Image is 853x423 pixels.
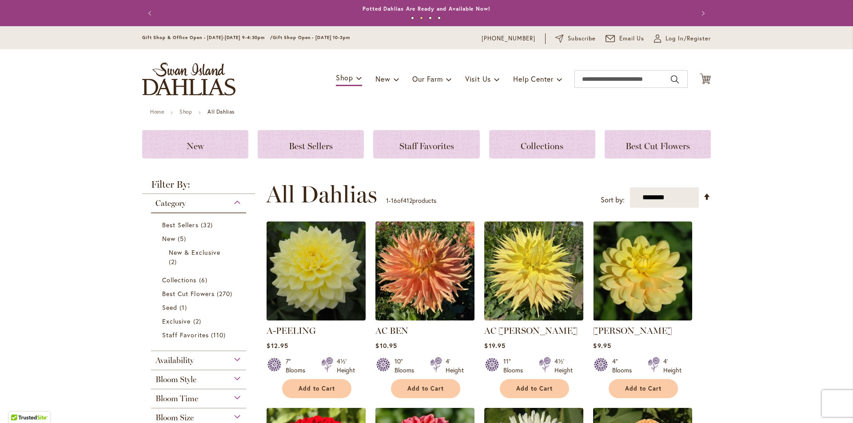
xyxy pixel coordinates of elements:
button: Add to Cart [282,379,351,398]
a: store logo [142,63,235,95]
span: All Dahlias [266,181,377,208]
span: Bloom Style [155,375,196,384]
a: Staff Favorites [373,130,479,158]
span: Gift Shop & Office Open - [DATE]-[DATE] 9-4:30pm / [142,35,273,40]
a: Best Sellers [258,130,364,158]
span: 2 [193,316,203,326]
span: 6 [199,275,210,285]
div: 4" Blooms [612,357,637,375]
span: Collections [162,276,197,284]
a: Exclusive [162,316,237,326]
span: Shop [336,73,353,82]
span: Staff Favorites [399,141,454,151]
a: New [142,130,248,158]
span: New [375,74,390,83]
span: $12.95 [267,341,288,350]
div: 10" Blooms [395,357,419,375]
span: 2 [169,257,179,266]
a: AC [PERSON_NAME] [484,325,578,336]
button: Add to Cart [609,379,678,398]
div: 11" Blooms [503,357,528,375]
span: 110 [211,330,228,340]
a: Best Sellers [162,220,237,229]
span: Add to Cart [516,385,553,392]
a: Home [150,108,164,115]
span: Seed [162,303,177,312]
a: Staff Favorites [162,330,237,340]
span: Exclusive [162,317,191,325]
label: Sort by: [601,192,625,208]
p: - of products [386,194,436,208]
span: Category [155,198,186,208]
a: Log In/Register [654,34,711,43]
strong: All Dahlias [207,108,235,115]
span: Email Us [619,34,645,43]
span: Gift Shop Open - [DATE] 10-3pm [273,35,350,40]
span: 32 [201,220,215,229]
a: Potted Dahlias Are Ready and Available Now! [363,5,490,12]
a: New [162,234,237,243]
span: Add to Cart [299,385,335,392]
a: Best Cut Flowers [605,130,711,158]
button: Add to Cart [391,379,460,398]
strong: Filter By: [142,180,255,194]
span: Best Cut Flowers [162,289,215,298]
span: Add to Cart [407,385,444,392]
a: A-Peeling [267,314,366,322]
span: $9.95 [593,341,611,350]
span: New & Exclusive [169,248,220,257]
img: AC BEN [375,221,474,320]
div: 4' Height [663,357,682,375]
span: Best Sellers [162,221,199,229]
a: AC BEN [375,314,474,322]
button: Add to Cart [500,379,569,398]
img: A-Peeling [267,221,366,320]
img: AC Jeri [484,221,583,320]
button: Previous [142,4,160,22]
span: New [162,234,175,243]
button: 3 of 4 [429,16,432,20]
button: Next [693,4,711,22]
div: 7" Blooms [286,357,311,375]
span: Subscribe [568,34,596,43]
span: Staff Favorites [162,331,209,339]
a: AC Jeri [484,314,583,322]
a: Collections [489,130,595,158]
a: A-PEELING [267,325,316,336]
span: Visit Us [465,74,491,83]
span: Our Farm [412,74,442,83]
span: Best Sellers [289,141,333,151]
span: Bloom Time [155,394,198,403]
span: New [187,141,204,151]
span: $19.95 [484,341,505,350]
a: AHOY MATEY [593,314,692,322]
a: Subscribe [555,34,596,43]
span: Collections [521,141,563,151]
a: Best Cut Flowers [162,289,237,298]
a: [PERSON_NAME] [593,325,672,336]
iframe: Launch Accessibility Center [7,391,32,416]
span: Help Center [513,74,554,83]
span: Bloom Size [155,413,194,423]
span: Availability [155,356,194,365]
a: New &amp; Exclusive [169,248,231,266]
img: AHOY MATEY [593,221,692,320]
div: 4½' Height [554,357,573,375]
a: Shop [179,108,192,115]
button: 4 of 4 [438,16,441,20]
a: Seed [162,303,237,312]
div: 4½' Height [337,357,355,375]
div: 4' Height [446,357,464,375]
span: Best Cut Flowers [626,141,690,151]
span: $10.95 [375,341,397,350]
span: 270 [217,289,235,298]
button: 2 of 4 [420,16,423,20]
span: 1 [386,196,389,205]
span: 5 [178,234,188,243]
button: 1 of 4 [411,16,414,20]
a: Email Us [606,34,645,43]
span: 1 [179,303,189,312]
span: 412 [403,196,412,205]
a: [PHONE_NUMBER] [482,34,535,43]
span: Add to Cart [625,385,662,392]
